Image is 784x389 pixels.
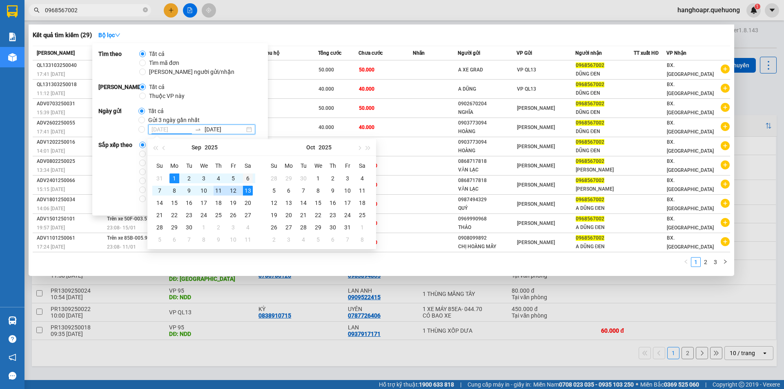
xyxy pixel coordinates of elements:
div: 0969990968 [458,215,516,223]
div: 4 [357,173,367,183]
span: left [684,259,688,264]
td: 2025-09-15 [167,197,182,209]
td: 2025-09-05 [226,172,241,184]
th: Fr [226,159,241,172]
div: ADV1801250034 [37,196,105,204]
td: 2025-10-10 [340,184,355,197]
span: BX. [GEOGRAPHIC_DATA] [667,62,714,77]
div: 22 [313,210,323,220]
span: Tiền chưa cước giảm dần [146,194,216,203]
button: Sep [192,139,201,156]
td: 2025-08-31 [152,172,167,184]
td: 2025-10-20 [281,209,296,221]
td: 2025-09-26 [226,209,241,221]
th: We [196,159,211,172]
div: DŨNG ĐEN [576,108,634,117]
span: 0968567002 [576,158,604,164]
div: 23 [328,210,338,220]
td: 2025-09-27 [241,209,255,221]
div: 29 [169,222,179,232]
div: THẢO [458,223,516,232]
span: 50.000 [318,105,334,111]
div: 21 [155,210,165,220]
td: 2025-09-12 [226,184,241,197]
img: solution-icon [8,33,17,41]
td: 2025-10-01 [196,221,211,233]
span: Tất cả [145,107,167,116]
div: 15 [313,198,323,208]
td: 2025-09-10 [196,184,211,197]
div: 1 [169,173,179,183]
div: 8 [169,186,179,196]
div: 5 [228,173,238,183]
span: [PERSON_NAME] [517,105,555,111]
span: 0968567002 [576,120,604,126]
span: [PERSON_NAME] [37,50,75,56]
span: BX. [GEOGRAPHIC_DATA] [667,158,714,173]
div: 6 [284,186,294,196]
span: Người nhận [575,50,602,56]
div: ADV0703250031 [37,100,105,108]
span: BX. [GEOGRAPHIC_DATA] [667,216,714,231]
span: TT xuất HĐ [634,50,659,56]
td: 2025-09-21 [152,209,167,221]
span: Tiền chưa cước tăng dần [146,185,216,194]
td: 2025-10-27 [281,221,296,233]
div: 1 [199,222,209,232]
td: 2025-10-29 [311,221,325,233]
td: 2025-09-16 [182,197,196,209]
td: 2025-10-08 [311,184,325,197]
th: Sa [241,159,255,172]
div: 28 [155,222,165,232]
span: plus-circle [721,103,730,112]
div: DŨNG ĐEN [576,89,634,98]
td: 2025-10-18 [355,197,370,209]
div: VĂN LẠC [458,185,516,193]
span: plus-circle [721,199,730,208]
div: 17 [199,198,209,208]
th: Su [267,159,281,172]
span: 50.000 [318,67,334,73]
td: 2025-10-16 [325,197,340,209]
div: 14 [298,198,308,208]
td: 2025-10-04 [355,172,370,184]
div: HOÀNG [458,127,516,136]
span: Tất cả [146,82,168,91]
span: Nhãn [413,50,425,56]
span: BX. [GEOGRAPHIC_DATA] [667,139,714,154]
input: Ngày bắt đầu [151,125,192,134]
a: 1 [691,258,700,267]
div: 4 [214,173,223,183]
th: Sa [355,159,370,172]
div: 30 [184,222,194,232]
span: 40.000 [318,124,334,130]
div: QUÝ [458,204,516,213]
td: 2025-10-13 [281,197,296,209]
td: 2025-10-03 [226,221,241,233]
td: 2025-09-13 [241,184,255,197]
div: 19 [228,198,238,208]
div: 0903773094 [458,138,516,147]
strong: Sắp xếp theo [98,140,139,203]
div: 13 [243,186,253,196]
td: 2025-09-28 [267,172,281,184]
div: 7 [155,186,165,196]
td: 2025-09-30 [182,221,196,233]
span: Ngày tạo đơn gần nhất [146,149,211,158]
td: 2025-09-02 [182,172,196,184]
span: [PERSON_NAME] [517,144,555,149]
strong: Bộ lọc [98,32,120,38]
div: 31 [155,173,165,183]
div: 28 [269,173,279,183]
div: 8 [313,186,323,196]
div: DŨNG ĐEN [576,127,634,136]
div: DŨNG ĐEN [576,147,634,155]
a: 2 [701,258,710,267]
span: close-circle [143,7,148,14]
div: 17 [343,198,352,208]
div: [PERSON_NAME] [576,166,634,174]
div: 27 [284,222,294,232]
div: 2 [214,222,223,232]
span: 14:01 [DATE] [37,148,65,154]
div: 18 [214,198,223,208]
